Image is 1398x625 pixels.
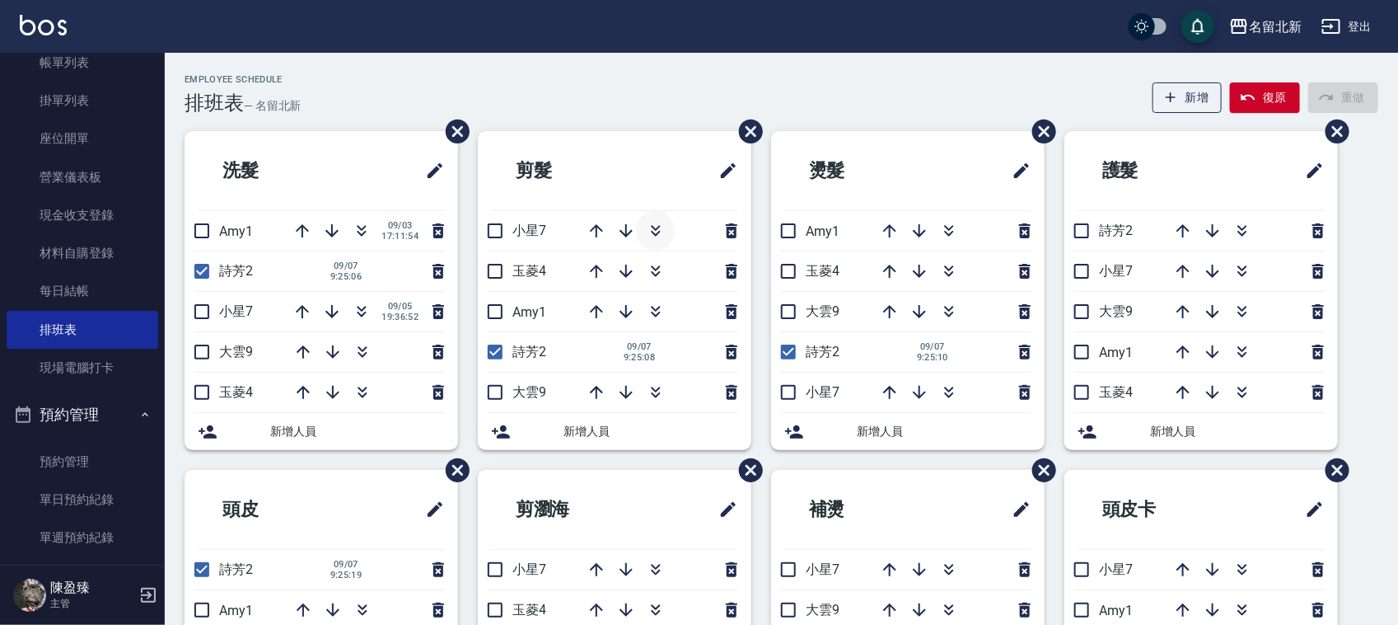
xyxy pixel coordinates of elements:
[771,413,1045,450] div: 新增人員
[512,384,546,400] span: 大雲9
[1099,223,1133,238] span: 詩芳2
[914,352,951,363] span: 9:25:10
[727,446,765,495] span: 刪除班表
[328,271,364,282] span: 9:25:06
[1002,490,1031,529] span: 修改班表的標題
[7,443,158,481] a: 預約管理
[7,44,158,82] a: 帳單列表
[806,263,839,279] span: 玉菱4
[1078,141,1229,200] h2: 護髮
[1150,423,1325,440] span: 新增人員
[806,223,839,239] span: Amy1
[1078,480,1238,539] h2: 頭皮卡
[219,384,253,400] span: 玉菱4
[7,481,158,519] a: 單日預約紀錄
[1295,490,1325,529] span: 修改班表的標題
[478,413,751,450] div: 新增人員
[7,82,158,120] a: 掛單列表
[219,562,253,577] span: 詩芳2
[708,490,738,529] span: 修改班表的標題
[219,263,253,279] span: 詩芳2
[1313,107,1352,156] span: 刪除班表
[381,301,418,312] span: 09/05
[1064,413,1338,450] div: 新增人員
[415,490,445,529] span: 修改班表的標題
[185,413,458,450] div: 新增人員
[563,423,738,440] span: 新增人員
[1020,446,1059,495] span: 刪除班表
[433,107,472,156] span: 刪除班表
[1099,384,1133,400] span: 玉菱4
[1099,303,1133,319] span: 大雲9
[328,570,364,580] span: 9:25:19
[708,151,738,190] span: 修改班表的標題
[512,562,546,577] span: 小星7
[727,107,765,156] span: 刪除班表
[1249,16,1302,37] div: 名留北新
[7,234,158,272] a: 材料自購登錄
[1295,151,1325,190] span: 修改班表的標題
[512,223,546,238] span: 小星7
[7,272,158,310] a: 每日結帳
[7,349,158,387] a: 現場電腦打卡
[1002,151,1031,190] span: 修改班表的標題
[7,196,158,234] a: 現金收支登錄
[491,141,643,200] h2: 剪髮
[621,352,657,363] span: 9:25:08
[1315,12,1378,42] button: 登出
[806,384,839,400] span: 小星7
[198,480,349,539] h2: 頭皮
[244,97,302,115] h6: — 名留北新
[7,120,158,157] a: 座位開單
[185,74,302,85] h2: Employee Schedule
[433,446,472,495] span: 刪除班表
[381,231,418,242] span: 17:11:54
[7,393,158,436] button: 預約管理
[1020,107,1059,156] span: 刪除班表
[512,304,546,320] span: Amy1
[185,92,244,115] h3: 排班表
[7,519,158,557] a: 單週預約紀錄
[512,344,546,359] span: 詩芳2
[806,562,839,577] span: 小星7
[1099,345,1133,360] span: Amy1
[7,563,158,606] button: 報表及分析
[328,261,364,271] span: 09/07
[1099,263,1133,279] span: 小星7
[50,580,134,596] h5: 陳盈臻
[857,423,1031,440] span: 新增人員
[270,423,445,440] span: 新增人員
[1313,446,1352,495] span: 刪除班表
[219,603,253,618] span: Amy1
[806,344,839,359] span: 詩芳2
[491,480,652,539] h2: 剪瀏海
[7,158,158,196] a: 營業儀表板
[1181,10,1214,43] button: save
[381,312,418,322] span: 19:36:52
[50,596,134,611] p: 主管
[1099,603,1133,618] span: Amy1
[784,141,936,200] h2: 燙髮
[1230,82,1300,113] button: 復原
[381,220,418,231] span: 09/03
[219,223,253,239] span: Amy1
[806,602,839,618] span: 大雲9
[784,480,936,539] h2: 補燙
[20,15,67,35] img: Logo
[198,141,349,200] h2: 洗髮
[512,263,546,279] span: 玉菱4
[415,151,445,190] span: 修改班表的標題
[1099,562,1133,577] span: 小星7
[13,579,46,612] img: Person
[7,311,158,349] a: 排班表
[806,303,839,319] span: 大雲9
[328,559,364,570] span: 09/07
[512,602,546,618] span: 玉菱4
[219,303,253,319] span: 小星7
[219,344,253,359] span: 大雲9
[621,341,657,352] span: 09/07
[1153,82,1223,113] button: 新增
[1223,10,1308,44] button: 名留北新
[914,341,951,352] span: 09/07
